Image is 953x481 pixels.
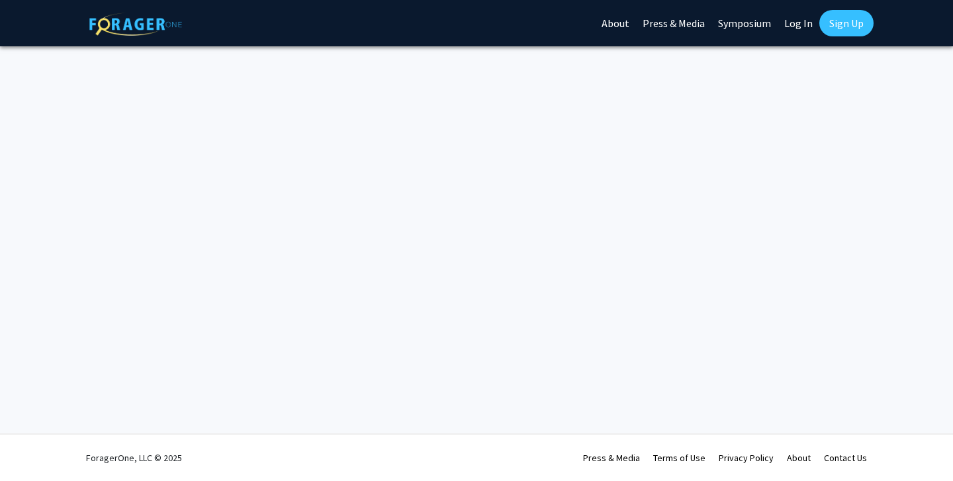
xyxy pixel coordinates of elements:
[787,452,811,464] a: About
[86,435,182,481] div: ForagerOne, LLC © 2025
[653,452,705,464] a: Terms of Use
[89,13,182,36] img: ForagerOne Logo
[719,452,774,464] a: Privacy Policy
[583,452,640,464] a: Press & Media
[824,452,867,464] a: Contact Us
[819,10,874,36] a: Sign Up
